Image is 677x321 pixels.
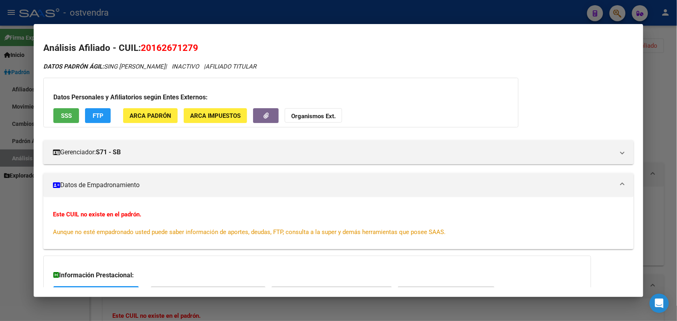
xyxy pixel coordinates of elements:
[61,112,72,119] span: SSS
[291,113,336,120] strong: Organismos Ext.
[43,140,633,164] mat-expansion-panel-header: Gerenciador:S71 - SB
[53,108,79,123] button: SSS
[43,197,633,249] div: Datos de Empadronamiento
[285,108,342,123] button: Organismos Ext.
[205,63,256,70] span: AFILIADO TITULAR
[130,112,171,119] span: ARCA Padrón
[53,271,581,280] h3: Información Prestacional:
[650,294,669,313] div: Open Intercom Messenger
[43,63,256,70] i: | INACTIVO |
[190,112,241,119] span: ARCA Impuestos
[93,112,103,119] span: FTP
[85,108,111,123] button: FTP
[184,108,247,123] button: ARCA Impuestos
[53,147,614,157] mat-panel-title: Gerenciador:
[53,93,509,102] h3: Datos Personales y Afiliatorios según Entes Externos:
[43,41,633,55] h2: Análisis Afiliado - CUIL:
[43,173,633,197] mat-expansion-panel-header: Datos de Empadronamiento
[53,228,446,236] span: Aunque no esté empadronado usted puede saber información de aportes, deudas, FTP, consulta a la s...
[123,108,178,123] button: ARCA Padrón
[151,286,266,301] button: Sin Certificado Discapacidad
[43,63,165,70] span: SING [PERSON_NAME]
[43,63,104,70] strong: DATOS PADRÓN ÁGIL:
[53,286,139,301] button: SUR / SURGE / INTEGR.
[398,286,495,301] button: Prestaciones Auditadas
[53,211,141,218] strong: Este CUIL no existe en el padrón.
[141,42,198,53] span: 20162671279
[96,147,121,157] strong: S71 - SB
[272,286,392,301] button: Not. Internacion / Censo Hosp.
[53,180,614,190] mat-panel-title: Datos de Empadronamiento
